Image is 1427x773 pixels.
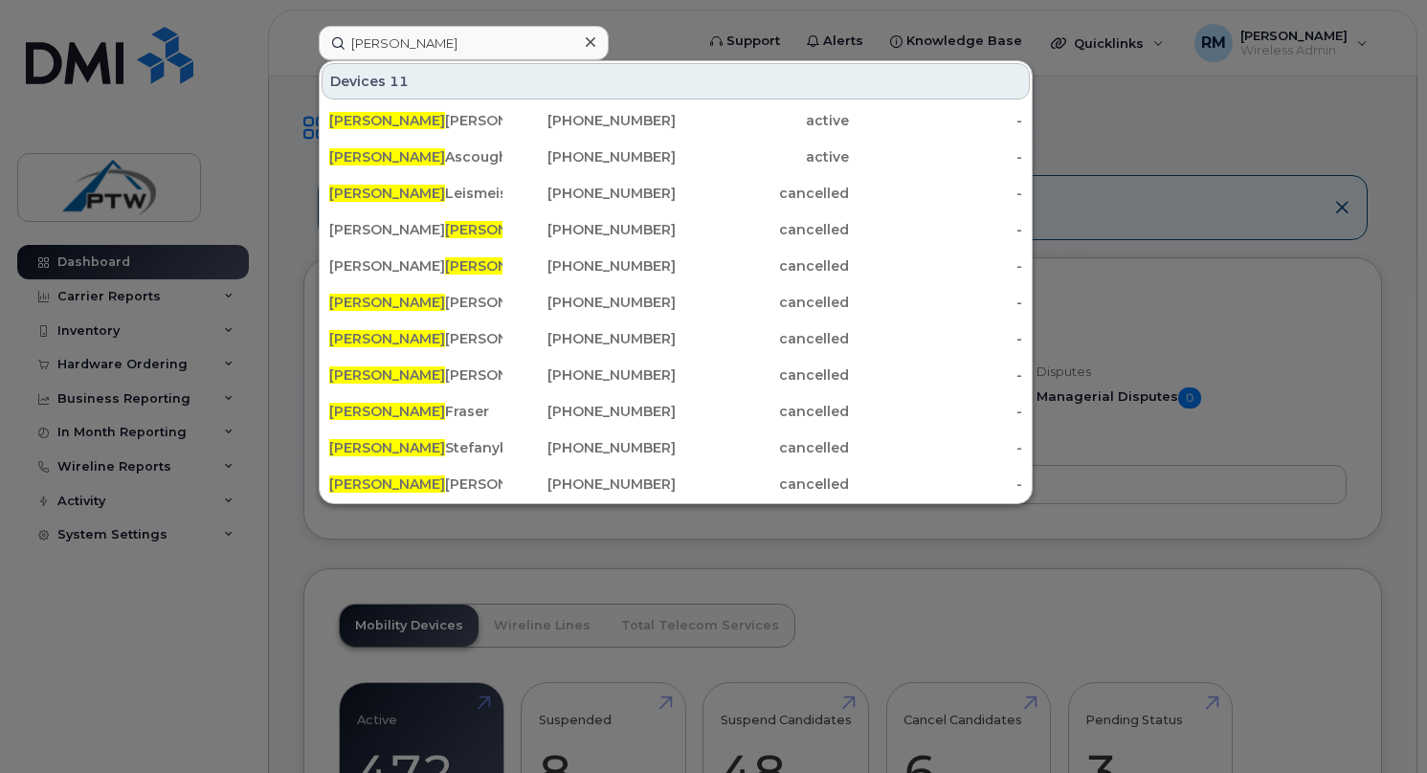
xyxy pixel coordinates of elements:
[329,365,502,385] div: [PERSON_NAME]
[329,148,445,166] span: [PERSON_NAME]
[329,184,502,203] div: Leismeister
[849,402,1022,421] div: -
[329,475,502,494] div: [PERSON_NAME]
[676,147,849,166] div: active
[502,111,676,130] div: [PHONE_NUMBER]
[676,184,849,203] div: cancelled
[502,365,676,385] div: [PHONE_NUMBER]
[676,111,849,130] div: active
[445,257,561,275] span: [PERSON_NAME]
[849,438,1022,457] div: -
[322,358,1030,392] a: [PERSON_NAME][PERSON_NAME][PHONE_NUMBER]cancelled-
[329,403,445,420] span: [PERSON_NAME]
[502,256,676,276] div: [PHONE_NUMBER]
[322,249,1030,283] a: [PERSON_NAME][PERSON_NAME][PHONE_NUMBER]cancelled-
[329,329,502,348] div: [PERSON_NAME]
[322,431,1030,465] a: [PERSON_NAME]Stefanyk[PHONE_NUMBER]cancelled-
[676,402,849,421] div: cancelled
[329,475,445,493] span: [PERSON_NAME]
[329,147,502,166] div: Ascough
[322,176,1030,210] a: [PERSON_NAME]Leismeister[PHONE_NUMBER]cancelled-
[502,147,676,166] div: [PHONE_NUMBER]
[329,439,445,456] span: [PERSON_NAME]
[849,365,1022,385] div: -
[849,184,1022,203] div: -
[676,256,849,276] div: cancelled
[445,221,561,238] span: [PERSON_NAME]
[849,147,1022,166] div: -
[849,256,1022,276] div: -
[849,293,1022,312] div: -
[502,475,676,494] div: [PHONE_NUMBER]
[329,366,445,384] span: [PERSON_NAME]
[676,293,849,312] div: cancelled
[322,103,1030,138] a: [PERSON_NAME][PERSON_NAME][PHONE_NUMBER]active-
[502,184,676,203] div: [PHONE_NUMBER]
[329,330,445,347] span: [PERSON_NAME]
[502,402,676,421] div: [PHONE_NUMBER]
[329,294,445,311] span: [PERSON_NAME]
[322,321,1030,356] a: [PERSON_NAME][PERSON_NAME][PHONE_NUMBER]cancelled-
[502,293,676,312] div: [PHONE_NUMBER]
[322,467,1030,501] a: [PERSON_NAME][PERSON_NAME][PHONE_NUMBER]cancelled-
[322,63,1030,99] div: Devices
[322,394,1030,429] a: [PERSON_NAME]Fraser[PHONE_NUMBER]cancelled-
[676,438,849,457] div: cancelled
[329,220,502,239] div: [PERSON_NAME]
[322,212,1030,247] a: [PERSON_NAME][PERSON_NAME][PHONE_NUMBER]cancelled-
[502,329,676,348] div: [PHONE_NUMBER]
[329,185,445,202] span: [PERSON_NAME]
[676,475,849,494] div: cancelled
[849,329,1022,348] div: -
[676,220,849,239] div: cancelled
[322,140,1030,174] a: [PERSON_NAME]Ascough[PHONE_NUMBER]active-
[329,256,502,276] div: [PERSON_NAME]
[390,72,409,91] span: 11
[329,111,502,130] div: [PERSON_NAME]
[676,329,849,348] div: cancelled
[849,111,1022,130] div: -
[502,220,676,239] div: [PHONE_NUMBER]
[502,438,676,457] div: [PHONE_NUMBER]
[676,365,849,385] div: cancelled
[329,438,502,457] div: Stefanyk
[329,112,445,129] span: [PERSON_NAME]
[329,402,502,421] div: Fraser
[322,285,1030,320] a: [PERSON_NAME][PERSON_NAME][PHONE_NUMBER]cancelled-
[329,293,502,312] div: [PERSON_NAME]
[849,220,1022,239] div: -
[849,475,1022,494] div: -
